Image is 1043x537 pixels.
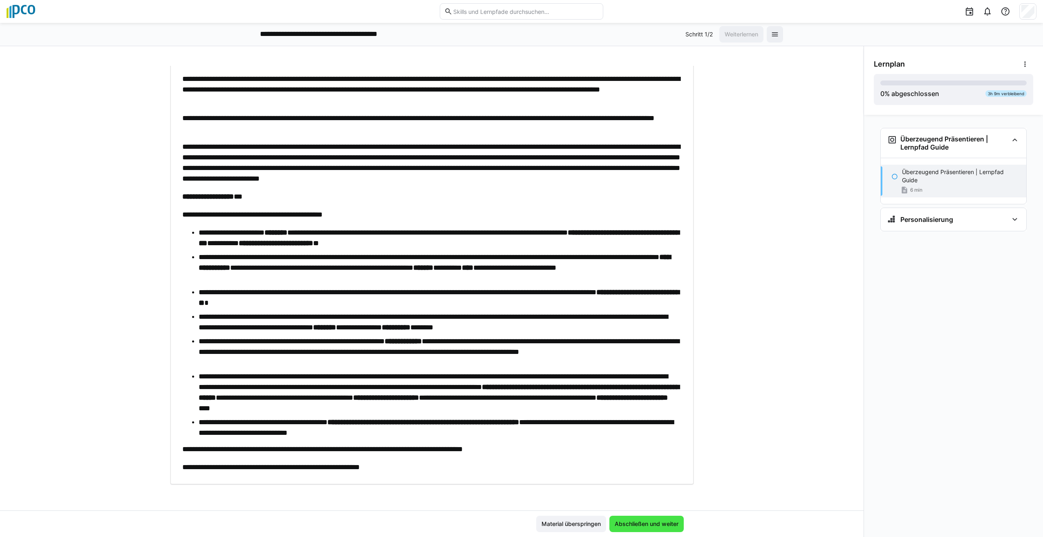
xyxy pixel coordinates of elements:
input: Skills und Lernpfade durchsuchen… [452,8,599,15]
div: 3h 9m verbleibend [985,90,1027,97]
h3: Personalisierung [900,215,953,224]
h3: Überzeugend Präsentieren | Lernpfad Guide [900,135,1008,151]
span: Material überspringen [540,520,602,528]
span: 6 min [910,187,922,193]
button: Abschließen und weiter [609,516,684,532]
button: Weiterlernen [719,26,763,43]
span: Lernplan [874,60,905,69]
span: Abschließen und weiter [613,520,680,528]
span: Weiterlernen [723,30,759,38]
p: Überzeugend Präsentieren | Lernpfad Guide [902,168,1020,184]
button: Material überspringen [536,516,606,532]
div: % abgeschlossen [880,89,939,98]
p: Schritt 1/2 [685,30,713,38]
span: 0 [880,89,884,98]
